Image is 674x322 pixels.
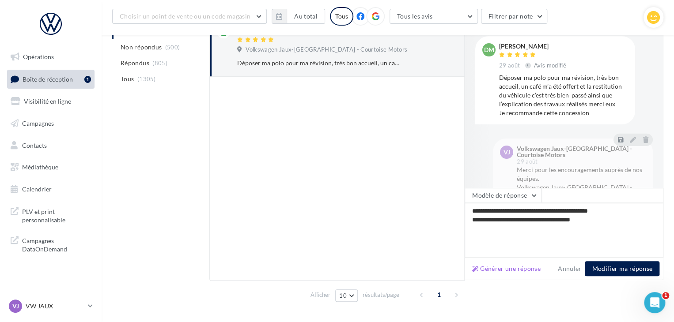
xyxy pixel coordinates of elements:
[102,51,109,58] img: tab_keywords_by_traffic_grey.svg
[644,292,665,313] iframe: Intercom live chat
[22,163,58,171] span: Médiathèque
[26,302,84,311] p: VW JAUX
[121,75,134,83] span: Tous
[363,291,399,299] span: résultats/page
[585,261,659,276] button: Modifier ma réponse
[517,159,538,165] span: 29 août
[465,188,541,203] button: Modèle de réponse
[534,62,566,69] span: Avis modifié
[499,62,520,70] span: 29 août
[23,53,54,60] span: Opérations
[22,141,47,149] span: Contacts
[246,46,407,54] span: Volkswagen Jaux-[GEOGRAPHIC_DATA] - Courtoise Motors
[272,9,325,24] button: Au total
[237,59,399,67] div: Déposer ma polo pour ma révision, très bon accueil, un café m’a été offert et la restitution du v...
[481,9,548,24] button: Filtrer par note
[22,120,54,127] span: Campagnes
[335,289,358,302] button: 10
[504,148,510,157] span: VJ
[84,76,91,83] div: 1
[24,97,71,105] span: Visibilité en ligne
[112,9,267,24] button: Choisir un point de vente ou un code magasin
[14,14,21,21] img: logo_orange.svg
[37,51,44,58] img: tab_domain_overview_orange.svg
[12,302,19,311] span: VJ
[339,292,347,299] span: 10
[23,75,73,82] span: Boîte de réception
[137,75,156,82] span: (1305)
[469,263,544,274] button: Générer une réponse
[5,202,96,228] a: PLV et print personnalisable
[165,44,180,51] span: (500)
[5,114,96,133] a: Campagnes
[121,59,149,67] span: Répondus
[25,14,43,21] div: v 4.0.25
[120,12,250,20] span: Choisir un point de vente ou un code magasin
[22,206,91,225] span: PLV et print personnalisable
[5,158,96,176] a: Médiathèque
[5,92,96,111] a: Visibilité en ligne
[5,180,96,198] a: Calendrier
[330,7,353,26] div: Tous
[517,165,646,201] div: Merci pour les encouragements auprès de nos équipes. Volkswagen Jaux-[GEOGRAPHIC_DATA] - Courtois...
[310,291,330,299] span: Afficher
[484,45,494,54] span: DM
[554,263,585,274] button: Annuler
[22,185,52,193] span: Calendrier
[121,43,162,52] span: Non répondus
[5,48,96,66] a: Opérations
[22,235,91,254] span: Campagnes DataOnDemand
[5,70,96,89] a: Boîte de réception1
[432,288,446,302] span: 1
[111,52,133,58] div: Mots-clés
[152,60,167,67] span: (805)
[397,12,433,20] span: Tous les avis
[14,23,21,30] img: website_grey.svg
[5,136,96,155] a: Contacts
[287,9,325,24] button: Au total
[499,43,568,49] div: [PERSON_NAME]
[499,73,628,117] div: Déposer ma polo pour ma révision, très bon accueil, un café m’a été offert et la restitution du v...
[517,146,644,158] div: Volkswagen Jaux-[GEOGRAPHIC_DATA] - Courtoise Motors
[5,231,96,257] a: Campagnes DataOnDemand
[46,52,68,58] div: Domaine
[23,23,100,30] div: Domaine: [DOMAIN_NAME]
[662,292,669,299] span: 1
[390,9,478,24] button: Tous les avis
[7,298,95,315] a: VJ VW JAUX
